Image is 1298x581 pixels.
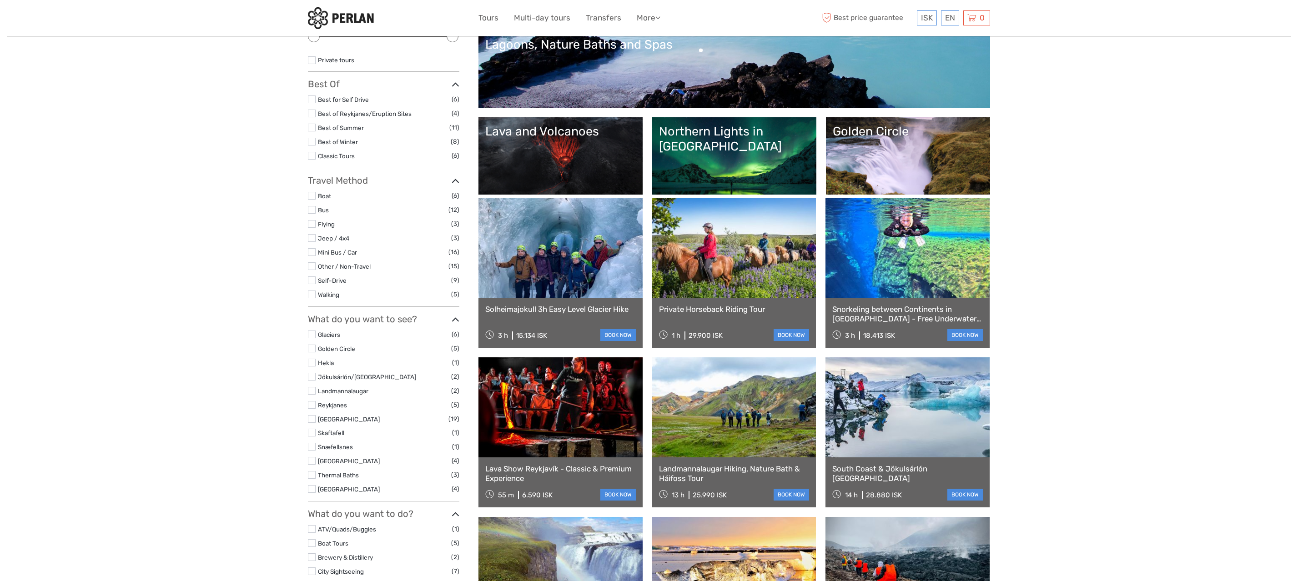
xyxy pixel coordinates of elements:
div: EN [941,10,959,25]
a: book now [600,489,636,501]
span: (15) [448,261,459,271]
a: Private Horseback Riding Tour [659,305,810,314]
p: We're away right now. Please check back later! [13,16,103,23]
a: Jökulsárlón/[GEOGRAPHIC_DATA] [318,373,416,381]
span: (6) [452,190,459,201]
span: (4) [452,456,459,466]
span: 3 h [498,331,508,340]
a: Walking [318,291,339,298]
a: Reykjanes [318,401,347,409]
span: (1) [452,357,459,368]
img: 288-6a22670a-0f57-43d8-a107-52fbc9b92f2c_logo_small.jpg [308,7,374,29]
a: Flying [318,220,335,228]
a: [GEOGRAPHIC_DATA] [318,416,380,423]
a: book now [947,329,983,341]
span: (6) [452,150,459,161]
a: Boat [318,192,331,200]
span: (2) [451,386,459,396]
a: South Coast & Jökulsárlón [GEOGRAPHIC_DATA] [832,464,983,483]
div: 28.880 ISK [866,491,902,499]
span: (16) [448,247,459,257]
span: (3) [451,233,459,243]
a: Self-Drive [318,277,347,284]
div: 15.134 ISK [516,331,547,340]
div: 6.590 ISK [522,491,553,499]
span: (4) [452,484,459,494]
div: Northern Lights in [GEOGRAPHIC_DATA] [659,124,810,154]
span: (1) [452,524,459,534]
span: (1) [452,441,459,452]
span: ISK [921,13,933,22]
span: (2) [451,371,459,382]
a: Golden Circle [318,345,355,352]
a: book now [947,489,983,501]
a: Bus [318,206,329,214]
a: Solheimajokull 3h Easy Level Glacier Hike [485,305,636,314]
a: Lagoons, Nature Baths and Spas [485,37,983,101]
a: City Sightseeing [318,568,364,575]
span: (7) [452,566,459,576]
a: Brewery & Distillery [318,554,373,561]
span: (12) [448,205,459,215]
a: Jeep / 4x4 [318,235,349,242]
span: (5) [451,538,459,548]
span: Best price guarantee [820,10,915,25]
a: Lava and Volcanoes [485,124,636,188]
a: book now [774,489,809,501]
span: (19) [448,414,459,424]
h3: What do you want to see? [308,314,459,325]
div: Golden Circle [833,124,983,139]
a: Lava Show Reykjavík - Classic & Premium Experience [485,464,636,483]
a: Landmannalaugar [318,387,368,395]
span: (3) [451,219,459,229]
span: (3) [451,470,459,480]
span: 0 [978,13,986,22]
a: Boat Tours [318,540,348,547]
a: [GEOGRAPHIC_DATA] [318,486,380,493]
span: (1) [452,427,459,438]
span: (11) [449,122,459,133]
span: (9) [451,275,459,285]
span: (4) [452,108,459,119]
a: Golden Circle [833,124,983,188]
a: Best of Reykjanes/Eruption Sites [318,110,412,117]
a: Private tours [318,56,354,64]
a: Classic Tours [318,152,355,160]
a: [GEOGRAPHIC_DATA] [318,457,380,465]
a: book now [600,329,636,341]
a: Snæfellsnes [318,443,353,451]
a: Landmannalaugar Hiking, Nature Bath & Háifoss Tour [659,464,810,483]
a: Skaftafell [318,429,344,436]
div: 25.990 ISK [693,491,727,499]
button: Open LiveChat chat widget [105,14,116,25]
span: (2) [451,552,459,562]
span: 13 h [672,491,684,499]
span: (5) [451,343,459,354]
div: 18.413 ISK [863,331,895,340]
span: (6) [452,329,459,340]
span: (5) [451,400,459,410]
div: Lava and Volcanoes [485,124,636,139]
a: Hekla [318,359,334,366]
a: ATV/Quads/Buggies [318,526,376,533]
a: More [637,11,660,25]
a: Northern Lights in [GEOGRAPHIC_DATA] [659,124,810,188]
h3: Best Of [308,79,459,90]
div: 29.900 ISK [689,331,723,340]
span: 1 h [672,331,680,340]
a: Snorkeling between Continents in [GEOGRAPHIC_DATA] - Free Underwater Photos [832,305,983,323]
h3: Travel Method [308,175,459,186]
a: Multi-day tours [514,11,570,25]
span: 14 h [845,491,858,499]
a: Best for Self Drive [318,96,369,103]
span: (8) [451,136,459,147]
a: Thermal Baths [318,471,359,479]
a: Best of Summer [318,124,364,131]
span: 3 h [845,331,855,340]
a: book now [774,329,809,341]
span: (5) [451,289,459,300]
h3: What do you want to do? [308,508,459,519]
a: Other / Non-Travel [318,263,371,270]
a: Transfers [586,11,621,25]
span: (6) [452,94,459,105]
